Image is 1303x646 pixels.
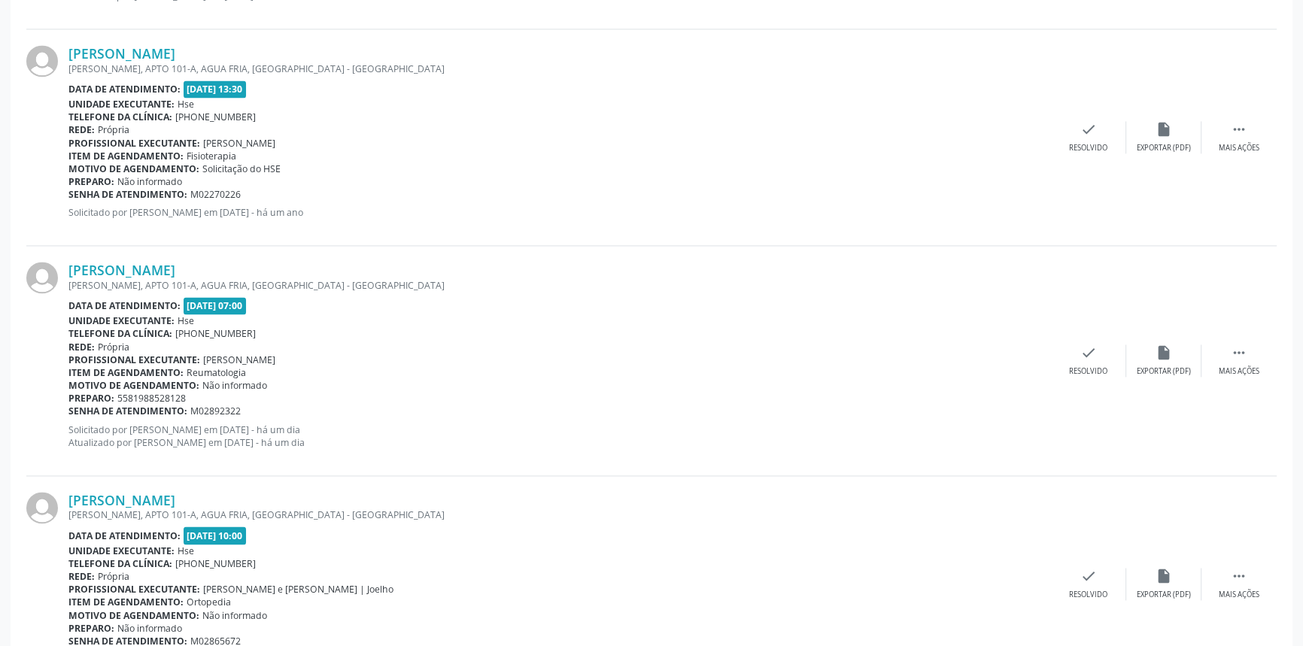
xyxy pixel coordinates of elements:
[117,392,186,405] span: 5581988528128
[68,544,175,557] b: Unidade executante:
[1231,344,1247,361] i: 
[184,526,247,544] span: [DATE] 10:00
[68,570,95,583] b: Rede:
[117,175,182,188] span: Não informado
[1219,590,1259,600] div: Mais ações
[68,111,172,123] b: Telefone da clínica:
[1219,143,1259,153] div: Mais ações
[68,262,175,278] a: [PERSON_NAME]
[68,123,95,136] b: Rede:
[1156,121,1172,138] i: insert_drive_file
[68,529,181,542] b: Data de atendimento:
[68,162,199,175] b: Motivo de agendamento:
[1156,568,1172,584] i: insert_drive_file
[68,508,1051,521] div: [PERSON_NAME], APTO 101-A, AGUA FRIA, [GEOGRAPHIC_DATA] - [GEOGRAPHIC_DATA]
[68,314,175,327] b: Unidade executante:
[68,405,187,417] b: Senha de atendimento:
[1231,568,1247,584] i: 
[117,622,182,635] span: Não informado
[68,622,114,635] b: Preparo:
[26,45,58,77] img: img
[26,262,58,293] img: img
[68,423,1051,449] p: Solicitado por [PERSON_NAME] em [DATE] - há um dia Atualizado por [PERSON_NAME] em [DATE] - há um...
[68,137,200,150] b: Profissional executante:
[68,45,175,62] a: [PERSON_NAME]
[68,583,200,596] b: Profissional executante:
[68,609,199,622] b: Motivo de agendamento:
[1080,568,1097,584] i: check
[68,175,114,188] b: Preparo:
[1137,590,1191,600] div: Exportar (PDF)
[1069,590,1107,600] div: Resolvido
[202,379,267,392] span: Não informado
[1231,121,1247,138] i: 
[68,150,184,162] b: Item de agendamento:
[178,544,194,557] span: Hse
[1156,344,1172,361] i: insert_drive_file
[68,62,1051,75] div: [PERSON_NAME], APTO 101-A, AGUA FRIA, [GEOGRAPHIC_DATA] - [GEOGRAPHIC_DATA]
[190,405,241,417] span: M02892322
[68,492,175,508] a: [PERSON_NAME]
[26,492,58,523] img: img
[68,353,200,366] b: Profissional executante:
[202,162,281,175] span: Solicitação do HSE
[68,299,181,312] b: Data de atendimento:
[98,570,129,583] span: Própria
[175,557,256,570] span: [PHONE_NUMBER]
[68,83,181,96] b: Data de atendimento:
[68,98,175,111] b: Unidade executante:
[1080,344,1097,361] i: check
[68,596,184,608] b: Item de agendamento:
[187,596,231,608] span: Ortopedia
[1219,366,1259,377] div: Mais ações
[68,327,172,340] b: Telefone da clínica:
[68,366,184,379] b: Item de agendamento:
[98,341,129,353] span: Própria
[98,123,129,136] span: Própria
[175,327,256,340] span: [PHONE_NUMBER]
[187,150,236,162] span: Fisioterapia
[178,314,194,327] span: Hse
[68,279,1051,292] div: [PERSON_NAME], APTO 101-A, AGUA FRIA, [GEOGRAPHIC_DATA] - [GEOGRAPHIC_DATA]
[203,583,393,596] span: [PERSON_NAME] e [PERSON_NAME] | Joelho
[1137,143,1191,153] div: Exportar (PDF)
[178,98,194,111] span: Hse
[203,353,275,366] span: [PERSON_NAME]
[68,341,95,353] b: Rede:
[68,379,199,392] b: Motivo de agendamento:
[184,297,247,314] span: [DATE] 07:00
[1069,366,1107,377] div: Resolvido
[68,188,187,201] b: Senha de atendimento:
[68,392,114,405] b: Preparo:
[184,80,247,98] span: [DATE] 13:30
[203,137,275,150] span: [PERSON_NAME]
[190,188,241,201] span: M02270226
[68,206,1051,219] p: Solicitado por [PERSON_NAME] em [DATE] - há um ano
[68,557,172,570] b: Telefone da clínica:
[1137,366,1191,377] div: Exportar (PDF)
[187,366,246,379] span: Reumatologia
[1080,121,1097,138] i: check
[202,609,267,622] span: Não informado
[1069,143,1107,153] div: Resolvido
[175,111,256,123] span: [PHONE_NUMBER]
